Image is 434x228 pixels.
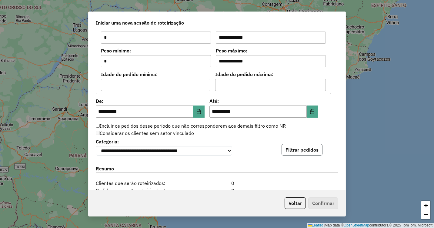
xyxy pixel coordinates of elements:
a: Zoom in [421,201,430,210]
button: Filtrar pedidos [282,144,322,156]
span: Pedidos que serão roteirizados: [92,187,196,194]
div: 0 [196,179,238,187]
span: Clientes que serão roteirizados: [92,179,196,187]
label: Resumo [96,165,338,173]
label: Peso máximo: [216,47,326,54]
button: Choose Date [307,106,318,118]
input: Incluir os pedidos desse período que não corresponderem aos demais filtro como NR [96,124,100,128]
a: OpenStreetMap [344,223,369,227]
button: Voltar [285,197,306,209]
label: Idade do pedido máxima: [215,71,326,78]
label: Categoria: [96,138,232,145]
span: Iniciar uma nova sessão de roteirização [96,19,184,26]
input: Considerar os clientes sem setor vinculado [96,131,100,135]
div: Map data © contributors,© 2025 TomTom, Microsoft [307,223,434,228]
button: Choose Date [193,106,205,118]
a: Leaflet [308,223,323,227]
span: + [424,202,428,209]
a: Zoom out [421,210,430,219]
label: Até: [209,97,318,105]
span: − [424,211,428,218]
div: 0 [196,187,238,194]
label: Peso mínimo: [101,47,211,54]
label: Considerar os clientes sem setor vinculado [96,129,194,137]
label: Idade do pedido mínima: [101,71,210,78]
label: Incluir os pedidos desse período que não corresponderem aos demais filtro como NR [96,122,286,129]
label: De: [96,97,205,105]
span: | [324,223,325,227]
